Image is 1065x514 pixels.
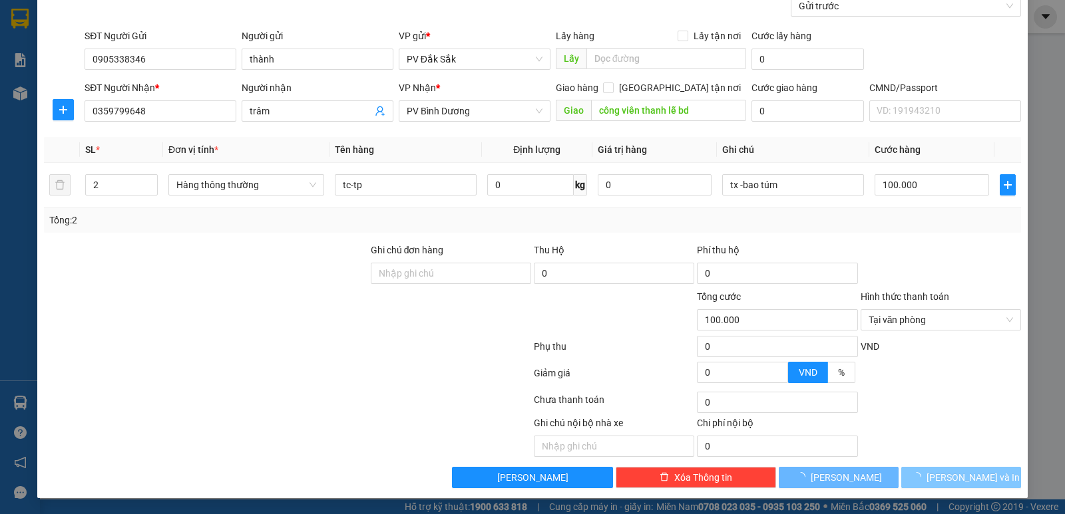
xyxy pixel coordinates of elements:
[598,174,712,195] input: 0
[688,29,746,43] span: Lấy tận nơi
[242,29,393,43] div: Người gửi
[869,80,1021,95] div: CMND/Passport
[556,100,591,121] span: Giao
[371,263,531,284] input: Ghi chú đơn hàng
[85,144,96,155] span: SL
[901,467,1021,488] button: [PERSON_NAME] và In
[697,243,857,263] div: Phí thu hộ
[751,100,864,122] input: Cước giao hàng
[751,82,817,93] label: Cước giao hàng
[407,101,542,121] span: PV Bình Dương
[534,436,694,457] input: Nhập ghi chú
[799,367,817,378] span: VND
[53,99,74,120] button: plus
[407,49,542,69] span: PV Đắk Sắk
[49,174,71,195] button: delete
[751,49,864,70] input: Cước lấy hàng
[591,100,747,121] input: Dọc đường
[335,174,477,195] input: VD: Bàn, Ghế
[532,339,696,362] div: Phụ thu
[556,48,586,69] span: Lấy
[556,82,598,93] span: Giao hàng
[722,174,864,195] input: Ghi Chú
[371,245,444,255] label: Ghi chú đơn hàng
[912,472,927,481] span: loading
[399,29,550,43] div: VP gửi
[85,80,236,95] div: SĐT Người Nhận
[335,144,374,155] span: Tên hàng
[1000,174,1016,195] button: plus
[532,392,696,416] div: Chưa thanh toán
[869,310,1013,330] span: Tại văn phòng
[1000,180,1015,190] span: plus
[452,467,612,488] button: [PERSON_NAME]
[598,144,647,155] span: Giá trị hàng
[513,144,560,155] span: Định lượng
[49,213,412,227] div: Tổng: 2
[574,174,587,195] span: kg
[53,104,73,115] span: plus
[697,416,857,436] div: Chi phí nội bộ
[660,472,669,483] span: delete
[674,470,732,485] span: Xóa Thông tin
[176,175,316,195] span: Hàng thông thường
[242,80,393,95] div: Người nhận
[779,467,899,488] button: [PERSON_NAME]
[616,467,776,488] button: deleteXóa Thông tin
[927,470,1020,485] span: [PERSON_NAME] và In
[861,341,879,352] span: VND
[586,48,747,69] input: Dọc đường
[717,137,869,163] th: Ghi chú
[497,470,568,485] span: [PERSON_NAME]
[556,31,594,41] span: Lấy hàng
[875,144,921,155] span: Cước hàng
[532,366,696,389] div: Giảm giá
[861,291,949,302] label: Hình thức thanh toán
[168,144,218,155] span: Đơn vị tính
[534,245,564,255] span: Thu Hộ
[399,82,436,93] span: VP Nhận
[85,29,236,43] div: SĐT Người Gửi
[375,106,385,116] span: user-add
[751,31,811,41] label: Cước lấy hàng
[534,416,694,436] div: Ghi chú nội bộ nhà xe
[697,291,741,302] span: Tổng cước
[796,472,811,481] span: loading
[838,367,845,378] span: %
[811,470,882,485] span: [PERSON_NAME]
[614,80,746,95] span: [GEOGRAPHIC_DATA] tận nơi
